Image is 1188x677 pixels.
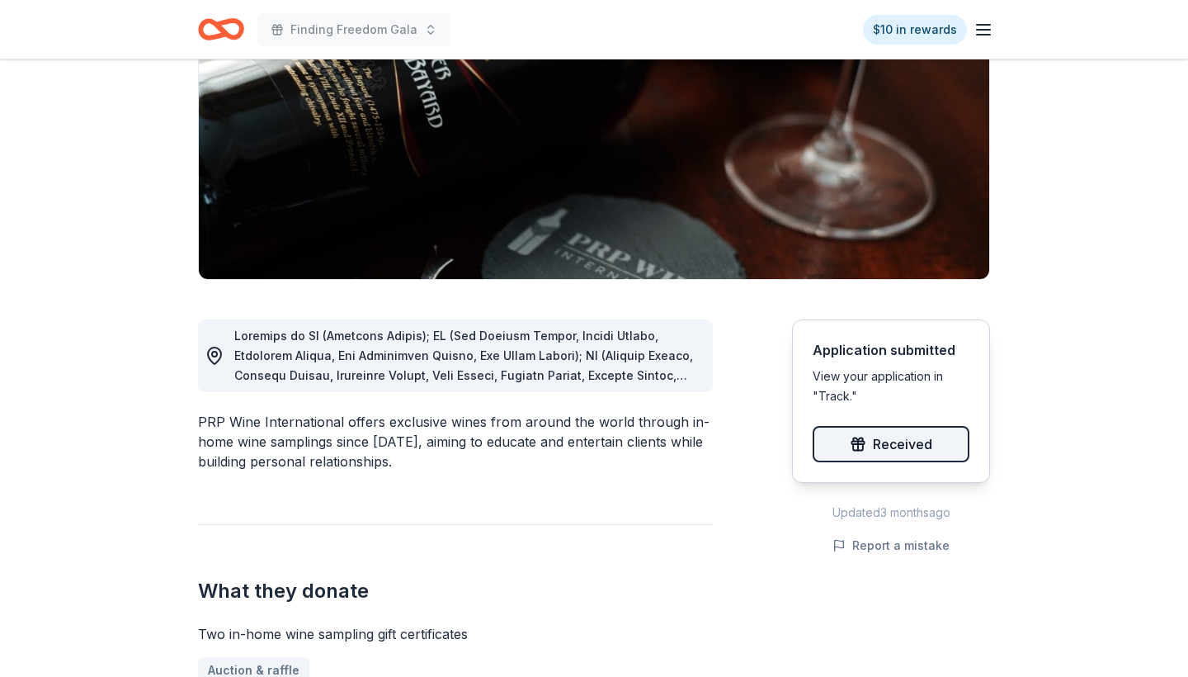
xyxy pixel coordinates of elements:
[198,412,713,471] div: PRP Wine International offers exclusive wines from around the world through in-home wine sampling...
[813,340,969,360] div: Application submitted
[863,15,967,45] a: $10 in rewards
[257,13,450,46] button: Finding Freedom Gala
[873,433,932,455] span: Received
[198,10,244,49] a: Home
[813,426,969,462] button: Received
[832,536,950,556] button: Report a mistake
[792,503,990,523] div: Updated 3 months ago
[198,624,713,644] div: Two in-home wine sampling gift certificates
[290,20,417,40] span: Finding Freedom Gala
[813,367,969,406] div: View your application in "Track."
[198,578,713,604] h2: What they donate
